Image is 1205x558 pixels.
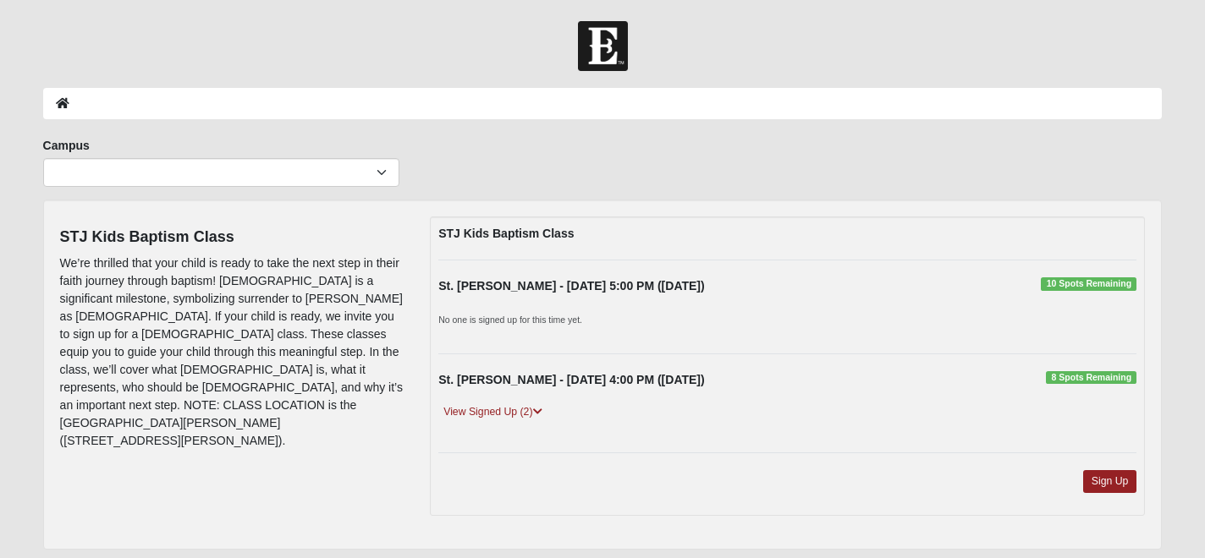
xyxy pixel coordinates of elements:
[438,403,547,421] a: View Signed Up (2)
[60,228,405,247] h4: STJ Kids Baptism Class
[1046,371,1136,385] span: 8 Spots Remaining
[1083,470,1137,493] a: Sign Up
[438,315,582,325] small: No one is signed up for this time yet.
[60,254,405,450] p: We’re thrilled that your child is ready to take the next step in their faith journey through bapt...
[438,279,704,293] strong: St. [PERSON_NAME] - [DATE] 5:00 PM ([DATE])
[1041,277,1136,291] span: 10 Spots Remaining
[43,137,90,154] label: Campus
[438,373,704,386] strong: St. [PERSON_NAME] - [DATE] 4:00 PM ([DATE])
[438,227,574,240] strong: STJ Kids Baptism Class
[578,21,628,71] img: Church of Eleven22 Logo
